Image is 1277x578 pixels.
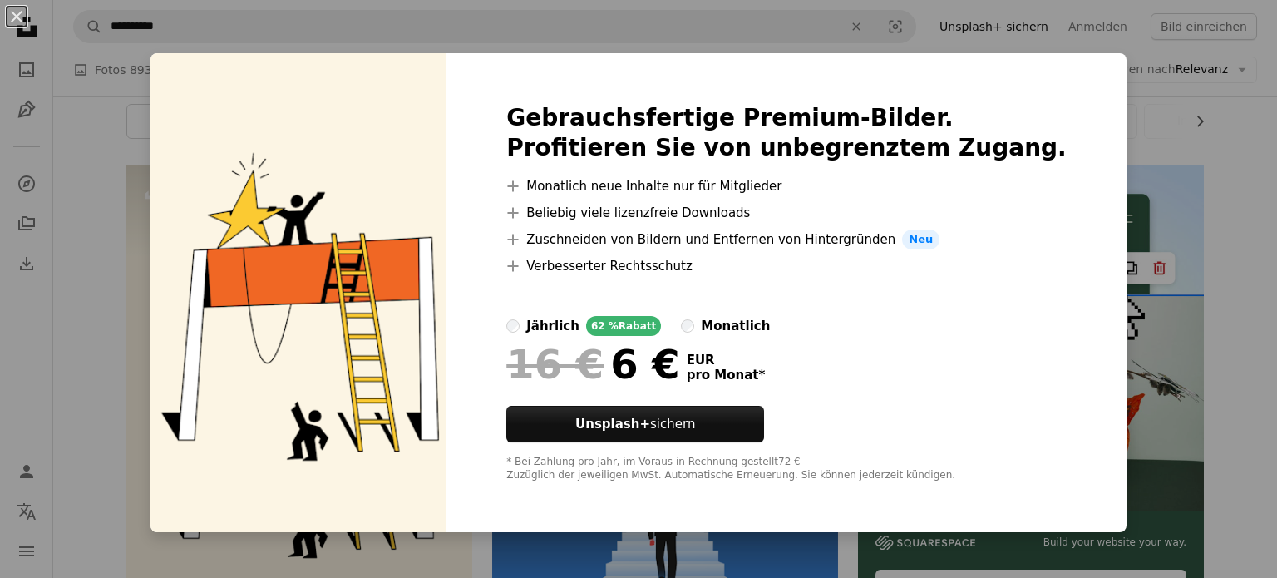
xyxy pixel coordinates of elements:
[506,319,520,333] input: jährlich62 %Rabatt
[506,343,604,386] span: 16 €
[687,353,766,368] span: EUR
[506,456,1067,482] div: * Bei Zahlung pro Jahr, im Voraus in Rechnung gestellt 72 € Zuzüglich der jeweiligen MwSt. Automa...
[506,230,1067,249] li: Zuschneiden von Bildern und Entfernen von Hintergründen
[506,176,1067,196] li: Monatlich neue Inhalte nur für Mitglieder
[681,319,694,333] input: monatlich
[506,256,1067,276] li: Verbesserter Rechtsschutz
[575,417,650,432] strong: Unsplash+
[150,53,446,532] img: premium_vector-1717227592689-b57b97859a74
[506,406,764,442] button: Unsplash+sichern
[586,316,661,336] div: 62 % Rabatt
[902,230,939,249] span: Neu
[506,203,1067,223] li: Beliebig viele lizenzfreie Downloads
[687,368,766,383] span: pro Monat *
[701,316,770,336] div: monatlich
[506,343,679,386] div: 6 €
[506,103,1067,163] h2: Gebrauchsfertige Premium-Bilder. Profitieren Sie von unbegrenztem Zugang.
[526,316,579,336] div: jährlich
